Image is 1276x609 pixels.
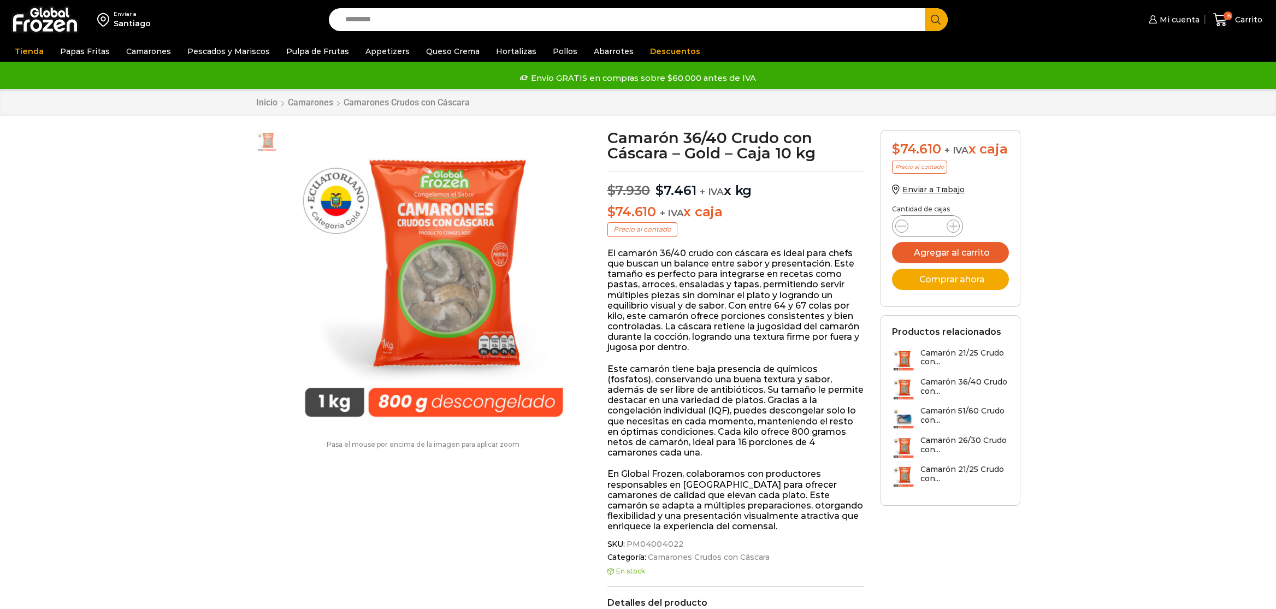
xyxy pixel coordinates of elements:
[360,41,415,62] a: Appetizers
[655,182,664,198] span: $
[9,41,49,62] a: Tienda
[944,145,968,156] span: + IVA
[607,204,616,220] span: $
[607,204,656,220] bdi: 74.610
[892,465,1009,488] a: Camarón 21/25 Crudo con...
[892,406,1009,430] a: Camarón 51/60 Crudo con...
[1146,9,1200,31] a: Mi cuenta
[902,185,965,194] span: Enviar a Trabajo
[655,182,696,198] bdi: 7.461
[607,553,865,562] span: Categoría:
[660,208,684,218] span: + IVA
[343,97,470,108] a: Camarones Crudos con Cáscara
[491,41,542,62] a: Hortalizas
[892,141,941,157] bdi: 74.610
[256,441,591,448] p: Pasa el mouse por encima de la imagen para aplicar zoom
[1232,14,1262,25] span: Carrito
[892,161,947,174] p: Precio al contado
[892,348,1009,372] a: Camarón 21/25 Crudo con...
[645,41,706,62] a: Descuentos
[920,377,1009,396] h3: Camarón 36/40 Crudo con...
[892,205,1009,213] p: Cantidad de cajas
[607,172,865,199] p: x kg
[547,41,583,62] a: Pollos
[892,327,1001,337] h2: Productos relacionados
[55,41,115,62] a: Papas Fritas
[256,97,470,108] nav: Breadcrumb
[1224,11,1232,20] span: 16
[607,540,865,549] span: SKU:
[892,141,900,157] span: $
[646,553,770,562] a: Camarones Crudos con Cáscara
[920,348,1009,367] h3: Camarón 21/25 Crudo con...
[121,41,176,62] a: Camarones
[1210,7,1265,33] a: 16 Carrito
[1157,14,1200,25] span: Mi cuenta
[287,97,334,108] a: Camarones
[607,248,865,353] p: El camarón 36/40 crudo con cáscara es ideal para chefs que buscan un balance entre sabor y presen...
[892,185,965,194] a: Enviar a Trabajo
[892,242,1009,263] button: Agregar al carrito
[892,269,1009,290] button: Comprar ahora
[607,364,865,458] p: Este camarón tiene baja presencia de químicos (fosfatos), conservando una buena textura y sabor, ...
[700,186,724,197] span: + IVA
[607,567,865,575] p: En stock
[256,97,278,108] a: Inicio
[920,406,1009,425] h3: Camarón 51/60 Crudo con...
[588,41,639,62] a: Abarrotes
[607,130,865,161] h1: Camarón 36/40 Crudo con Cáscara – Gold – Caja 10 kg
[920,465,1009,483] h3: Camarón 21/25 Crudo con...
[607,182,616,198] span: $
[625,540,683,549] span: PM04004022
[917,218,938,234] input: Product quantity
[182,41,275,62] a: Pescados y Mariscos
[284,130,584,430] div: 1 / 3
[925,8,948,31] button: Search button
[114,10,151,18] div: Enviar a
[607,222,677,236] p: Precio al contado
[607,598,865,608] h2: Detalles del producto
[256,131,278,152] span: PM04004022
[421,41,485,62] a: Queso Crema
[114,18,151,29] div: Santiago
[284,130,584,430] img: PM04004022
[920,436,1009,454] h3: Camarón 26/30 Crudo con...
[281,41,355,62] a: Pulpa de Frutas
[892,377,1009,401] a: Camarón 36/40 Crudo con...
[892,141,1009,157] div: x caja
[97,10,114,29] img: address-field-icon.svg
[892,436,1009,459] a: Camarón 26/30 Crudo con...
[607,182,651,198] bdi: 7.930
[607,204,865,220] p: x caja
[607,469,865,531] p: En Global Frozen, colaboramos con productores responsables en [GEOGRAPHIC_DATA] para ofrecer cama...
